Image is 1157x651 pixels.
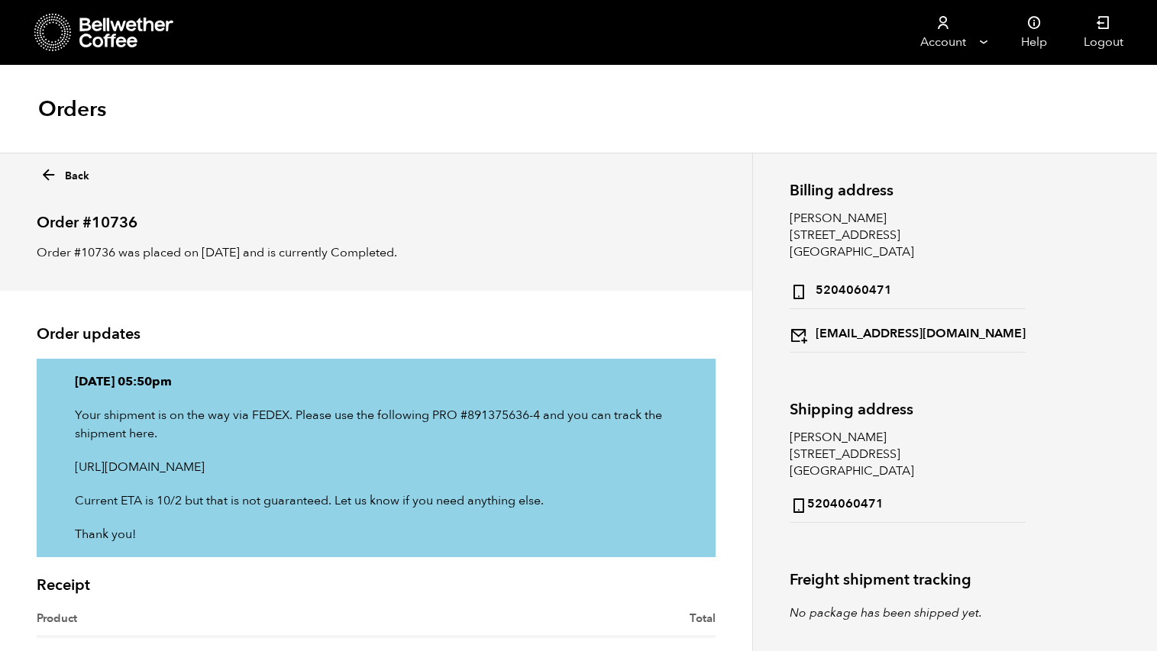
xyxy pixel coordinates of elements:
address: [PERSON_NAME] [STREET_ADDRESS] [GEOGRAPHIC_DATA] [790,210,1026,353]
h2: Freight shipment tracking [790,571,1120,588]
a: Back [40,162,89,184]
p: [DATE] 05:50pm [75,372,677,391]
strong: 5204060471 [790,279,892,301]
i: No package has been shipped yet. [790,604,982,621]
p: Your shipment is on the way via FEDEX. Please use the following PRO #891375636-4 and you can trac... [75,406,677,443]
h1: Orders [38,95,106,123]
h2: Receipt [37,576,716,595]
h2: Order updates [37,325,716,343]
h2: Order #10736 [37,201,716,232]
a: [URL][DOMAIN_NAME] [75,459,205,475]
th: Total [376,610,715,638]
strong: 5204060471 [790,492,884,514]
h2: Billing address [790,182,1026,199]
h2: Shipping address [790,401,1026,418]
address: [PERSON_NAME] [STREET_ADDRESS] [GEOGRAPHIC_DATA] [790,429,1026,523]
p: Current ETA is 10/2 but that is not guaranteed. Let us know if you need anything else. [75,491,677,510]
p: Thank you! [75,525,677,543]
strong: [EMAIL_ADDRESS][DOMAIN_NAME] [790,322,1026,344]
th: Product [37,610,376,638]
p: Order #10736 was placed on [DATE] and is currently Completed. [37,243,716,262]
